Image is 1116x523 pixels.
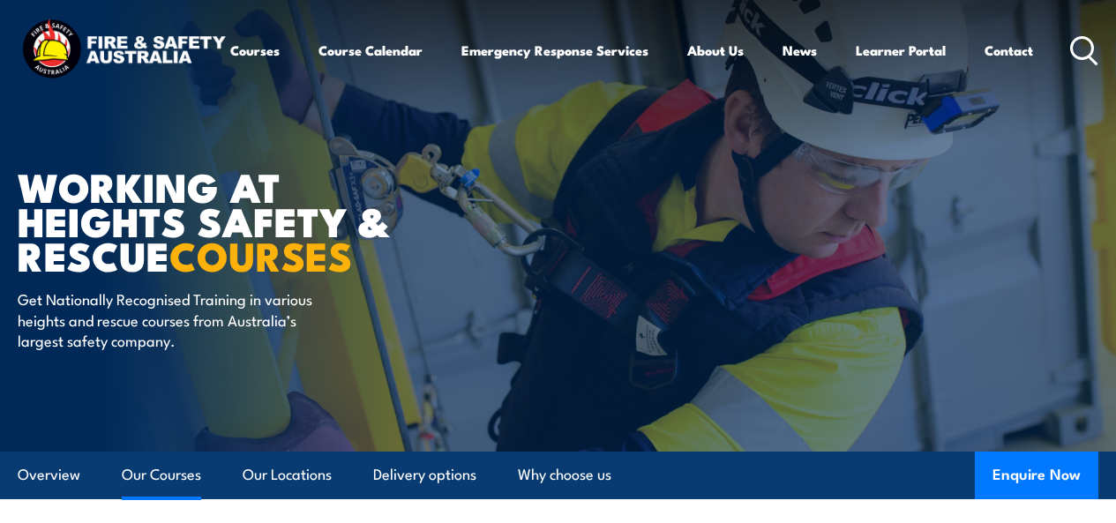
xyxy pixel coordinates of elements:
[230,29,280,71] a: Courses
[687,29,744,71] a: About Us
[169,224,352,285] strong: COURSES
[122,452,201,498] a: Our Courses
[18,288,340,350] p: Get Nationally Recognised Training in various heights and rescue courses from Australia’s largest...
[318,29,423,71] a: Course Calendar
[783,29,817,71] a: News
[975,452,1098,499] button: Enquire Now
[243,452,332,498] a: Our Locations
[985,29,1033,71] a: Contact
[18,168,453,272] h1: WORKING AT HEIGHTS SAFETY & RESCUE
[18,452,80,498] a: Overview
[518,452,611,498] a: Why choose us
[461,29,648,71] a: Emergency Response Services
[373,452,476,498] a: Delivery options
[856,29,946,71] a: Learner Portal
